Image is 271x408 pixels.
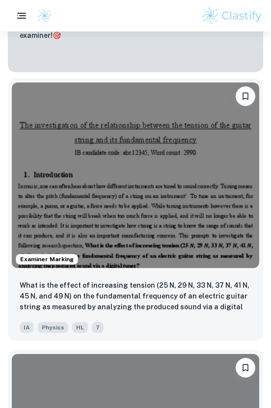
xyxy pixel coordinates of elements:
[38,322,68,333] span: Physics
[20,322,34,333] span: IA
[12,82,259,268] img: Physics IA example thumbnail: What is the effect of increasing tension
[92,322,104,333] span: 7
[31,8,52,23] a: Clastify logo
[201,6,263,26] img: Clastify logo
[16,255,78,264] span: Examiner Marking
[236,86,255,106] button: Please log in to bookmark exemplars
[236,358,255,378] button: Please log in to bookmark exemplars
[37,8,52,23] img: Clastify logo
[53,31,61,39] span: 🎯
[72,322,88,333] span: HL
[8,80,263,342] a: Examiner MarkingPlease log in to bookmark exemplarsWhat is the effect of increasing tension (25 N...
[20,280,251,313] p: What is the effect of increasing tension (25 N, 29 N, 33 N, 37 N, 41 N, 45 N, and 49 N) on the fu...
